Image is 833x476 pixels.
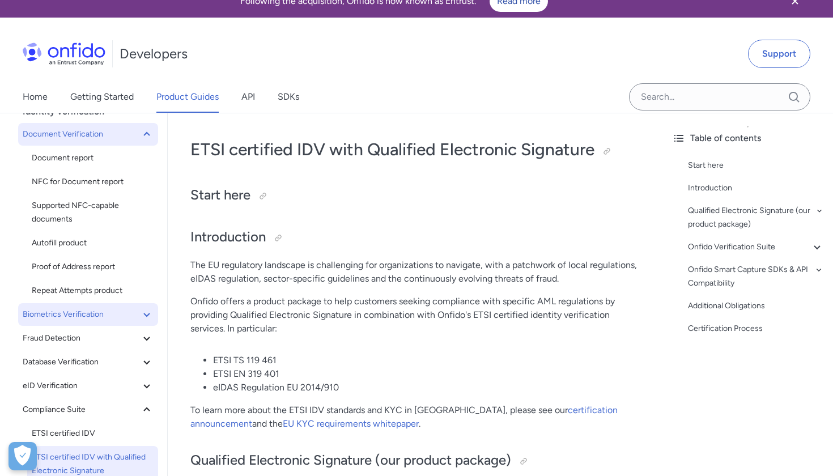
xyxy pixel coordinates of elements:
li: ETSI EN 319 401 [213,367,640,381]
span: Compliance Suite [23,403,140,416]
span: NFC for Document report [32,175,154,189]
a: Document report [27,147,158,169]
a: Supported NFC-capable documents [27,194,158,231]
h2: Qualified Electronic Signature (our product package) [190,451,640,470]
a: Getting Started [70,81,134,113]
a: Onfido Verification Suite [688,240,824,254]
button: Document Verification [18,123,158,146]
h2: Start here [190,186,640,205]
span: Biometrics Verification [23,308,140,321]
button: Database Verification [18,351,158,373]
span: ETSI certified IDV [32,427,154,440]
a: Support [748,40,810,68]
a: Repeat Attempts product [27,279,158,302]
a: NFC for Document report [27,171,158,193]
img: Onfido Logo [23,42,105,65]
a: Home [23,81,48,113]
input: Onfido search input field [629,83,810,110]
p: To learn more about the ETSI IDV standards and KYC in [GEOGRAPHIC_DATA], please see our and the . [190,403,640,431]
li: eIDAS Regulation EU 2014/910 [213,381,640,394]
a: Proof of Address report [27,256,158,278]
h1: Developers [120,45,188,63]
a: Onfido Smart Capture SDKs & API Compatibility [688,263,824,290]
a: SDKs [278,81,299,113]
button: Open Preferences [8,442,37,470]
a: Product Guides [156,81,219,113]
span: Fraud Detection [23,331,140,345]
span: Database Verification [23,355,140,369]
span: Supported NFC-capable documents [32,199,154,226]
p: Onfido offers a product package to help customers seeking compliance with specific AML regulation... [190,295,640,335]
span: Repeat Attempts product [32,284,154,297]
a: Certification Process [688,322,824,335]
a: EU KYC requirements whitepaper [283,418,419,429]
div: Table of contents [672,131,824,145]
a: Autofill product [27,232,158,254]
a: Additional Obligations [688,299,824,313]
p: The EU regulatory landscape is challenging for organizations to navigate, with a patchwork of loc... [190,258,640,286]
a: Start here [688,159,824,172]
li: ETSI TS 119 461 [213,354,640,367]
button: eID Verification [18,375,158,397]
a: certification announcement [190,405,618,429]
span: Document Verification [23,127,140,141]
span: Proof of Address report [32,260,154,274]
h1: ETSI certified IDV with Qualified Electronic Signature [190,138,640,161]
button: Fraud Detection [18,327,158,350]
a: Introduction [688,181,824,195]
a: Qualified Electronic Signature (our product package) [688,204,824,231]
span: eID Verification [23,379,140,393]
div: Cookie Preferences [8,442,37,470]
button: Biometrics Verification [18,303,158,326]
a: API [241,81,255,113]
button: Compliance Suite [18,398,158,421]
h2: Introduction [190,228,640,247]
span: Autofill product [32,236,154,250]
a: ETSI certified IDV [27,422,158,445]
span: Document report [32,151,154,165]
